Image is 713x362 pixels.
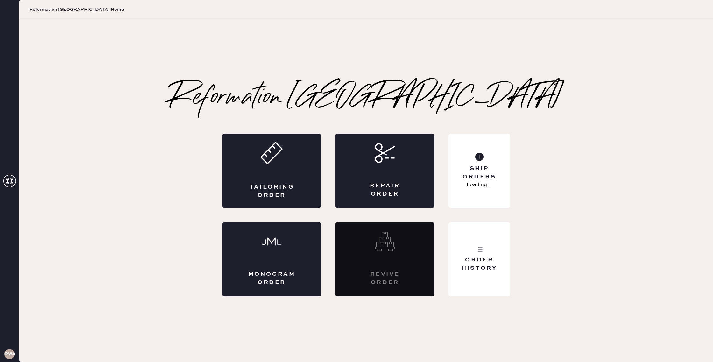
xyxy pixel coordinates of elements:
div: Monogram Order [248,270,296,286]
div: Interested? Contact us at care@hemster.co [335,222,434,296]
h2: Reformation [GEOGRAPHIC_DATA] [169,85,563,111]
div: Order History [454,256,505,272]
span: Reformation [GEOGRAPHIC_DATA] Home [29,6,124,13]
div: Ship Orders [454,165,505,181]
div: Revive order [361,270,409,286]
h3: RWA [4,352,15,356]
div: Repair Order [361,182,409,198]
p: Loading... [467,181,492,189]
div: Tailoring Order [248,183,296,199]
